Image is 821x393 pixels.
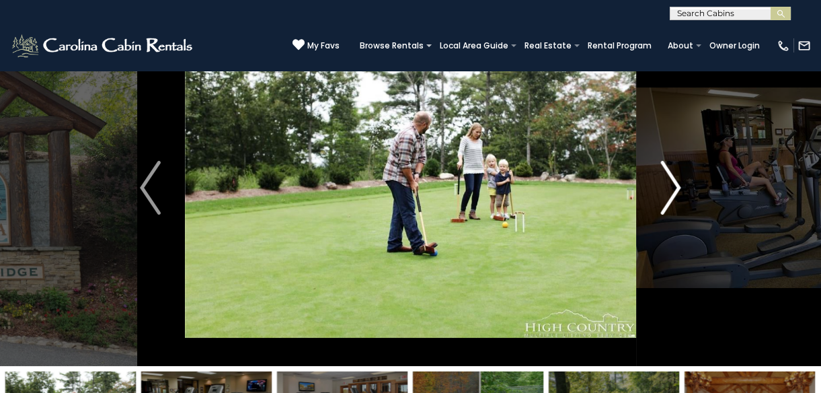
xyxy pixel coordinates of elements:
[140,161,160,215] img: arrow
[518,36,578,55] a: Real Estate
[433,36,515,55] a: Local Area Guide
[307,40,340,52] span: My Favs
[10,32,196,59] img: White-1-2.png
[660,161,680,215] img: arrow
[581,36,658,55] a: Rental Program
[703,36,767,55] a: Owner Login
[636,9,705,366] button: Next
[777,39,790,52] img: phone-regular-white.png
[353,36,430,55] a: Browse Rentals
[116,9,185,366] button: Previous
[661,36,700,55] a: About
[292,38,340,52] a: My Favs
[797,39,811,52] img: mail-regular-white.png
